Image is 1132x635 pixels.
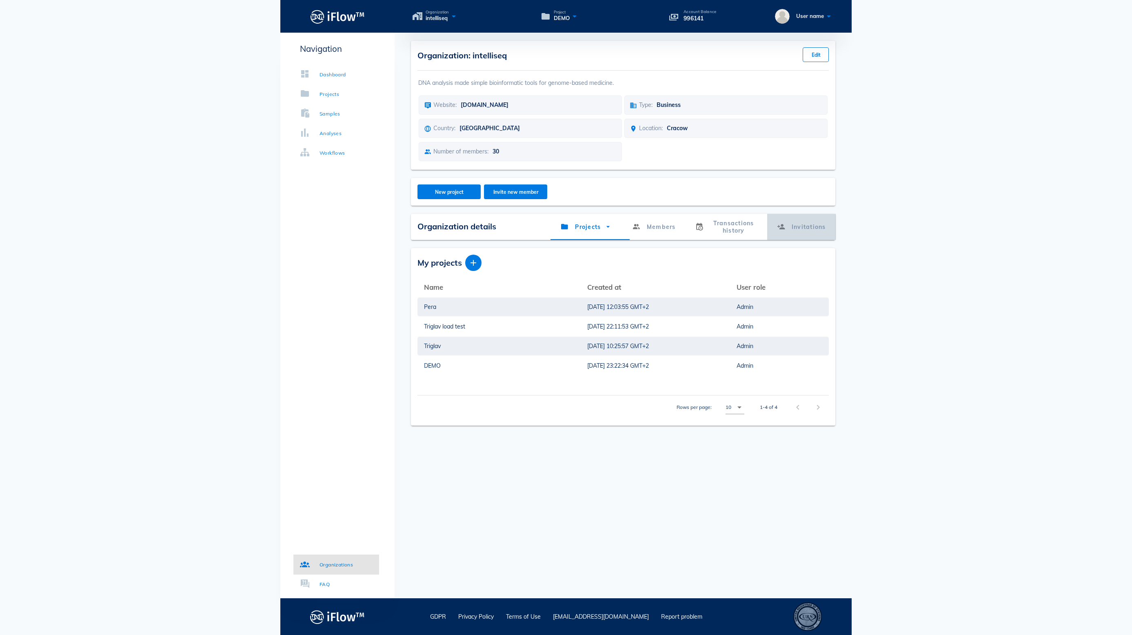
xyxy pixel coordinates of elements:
a: Transactions history [685,214,767,240]
a: Triglav load test [424,317,574,336]
span: Website: [433,101,457,109]
a: [EMAIL_ADDRESS][DOMAIN_NAME] [553,613,649,620]
a: Admin [737,356,822,375]
span: DEMO [554,14,570,22]
a: Projects [550,214,622,240]
div: ISO 13485 – Quality Management System [793,602,822,631]
div: 10 [726,404,731,411]
div: 1-4 of 4 [760,404,777,411]
span: New project [424,189,474,195]
button: New project [417,184,481,199]
a: Members [622,214,685,240]
a: Admin [737,317,822,336]
div: DNA analysis made simple bioinformatic tools for genome-based medicine. [418,71,829,93]
a: Admin [737,298,822,316]
th: Name: Not sorted. Activate to sort ascending. [417,278,581,297]
span: Country: [433,124,455,132]
a: Admin [737,337,822,355]
span: Type: [639,101,653,109]
a: Privacy Policy [458,613,494,620]
span: [GEOGRAPHIC_DATA] [459,124,520,132]
span: Business [657,101,681,109]
p: Navigation [293,42,379,55]
a: Invitations [767,214,835,240]
span: Created at [587,283,621,291]
a: Logo [280,7,395,26]
span: intelliseq [426,14,449,22]
div: Dashboard [320,71,346,79]
span: Name [424,283,443,291]
p: 996141 [684,14,716,23]
img: logo [310,608,364,626]
div: Workflows [320,149,345,157]
a: Triglav [424,337,574,355]
a: Terms of Use [506,613,541,620]
button: Invite new member [484,184,547,199]
span: User role [737,283,766,291]
button: Edit [803,47,829,62]
span: Invite new member [491,189,541,195]
a: DEMO [424,356,574,375]
div: Projects [320,90,339,98]
a: [DATE] 12:03:55 GMT+2 [587,298,724,316]
span: [DOMAIN_NAME] [461,101,508,109]
div: Analyses [320,129,342,138]
a: [DATE] 22:11:53 GMT+2 [587,317,724,336]
span: My projects [417,257,462,269]
span: Edit [810,52,822,58]
div: Rows per page: [677,395,744,419]
div: Organizations [320,561,353,569]
i: arrow_drop_down [735,402,744,412]
span: User name [796,13,824,19]
div: FAQ [320,580,330,588]
th: Created at: Not sorted. Activate to sort ascending. [581,278,730,297]
th: User role: Not sorted. Activate to sort ascending. [730,278,829,297]
div: 10Rows per page: [726,401,744,414]
a: Report problem [661,613,702,620]
span: 30 [493,148,499,155]
a: [DATE] 10:25:57 GMT+2 [587,337,724,355]
span: Location: [639,124,663,132]
a: GDPR [430,613,446,620]
span: Organization: intelliseq [417,50,507,60]
div: Samples [320,110,340,118]
span: Number of members: [433,148,488,155]
p: Account Balance [684,10,716,14]
img: User name [775,9,790,24]
span: Organization [426,10,449,14]
span: Organization details [417,221,496,231]
a: [DATE] 23:22:34 GMT+2 [587,356,724,375]
a: Pera [424,298,574,316]
span: Project [554,10,570,14]
span: Cracow [667,124,688,132]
